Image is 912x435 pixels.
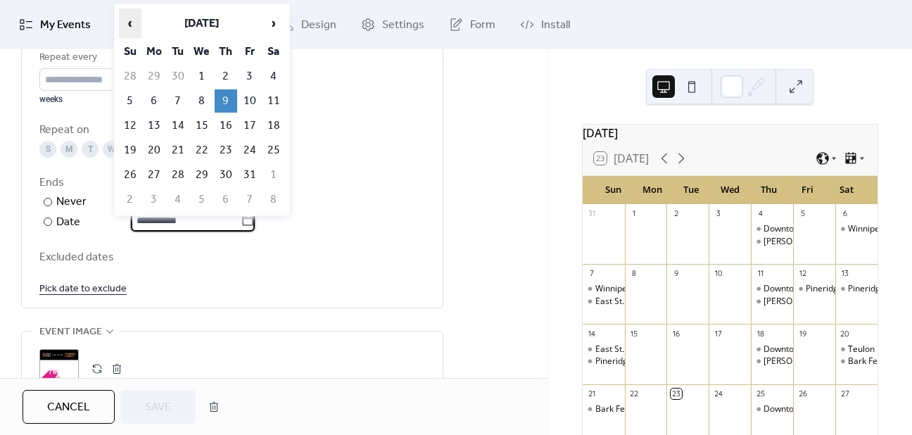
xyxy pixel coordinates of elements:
td: 11 [262,89,285,113]
td: 31 [239,163,261,187]
div: 26 [797,389,808,399]
div: Pineridge Hollow - Fall Fair [793,283,835,295]
div: 4 [755,208,766,219]
td: 16 [215,114,237,137]
div: 7 [587,268,597,279]
a: Connect [105,6,190,44]
div: Downtown Winnipeg Farmers Market [751,283,793,295]
a: Design [270,6,347,44]
div: 22 [629,389,640,399]
div: 13 [840,268,850,279]
td: 5 [119,89,141,113]
td: 14 [167,114,189,137]
div: Steinbach Farmers Market [751,355,793,367]
span: Pick date to exclude [39,281,127,298]
div: 16 [671,328,681,339]
span: Settings [382,17,424,34]
div: Downtown Winnipeg Farmers Market [751,403,793,415]
td: 28 [119,65,141,88]
span: Excluded dates [39,249,425,266]
td: 6 [215,188,237,211]
div: 6 [840,208,850,219]
td: 22 [191,139,213,162]
div: Ends [39,175,422,191]
div: Mon [633,176,671,204]
div: 15 [629,328,640,339]
td: 9 [215,89,237,113]
a: Settings [350,6,435,44]
td: 7 [239,188,261,211]
span: Design [301,17,336,34]
div: Date [56,213,255,232]
td: 29 [143,65,165,88]
div: Teulon Pumpkinfest [835,343,878,355]
div: 1 [629,208,640,219]
td: 21 [167,139,189,162]
span: Form [470,17,495,34]
div: T [82,141,99,158]
td: 7 [167,89,189,113]
td: 2 [215,65,237,88]
div: Fri [788,176,827,204]
div: 27 [840,389,850,399]
div: Bark Fest - The Ultimate Dog Party [835,355,878,367]
div: 31 [587,208,597,219]
div: Never [56,194,87,210]
div: East St. [PERSON_NAME] Market [595,296,723,308]
td: 20 [143,139,165,162]
div: 18 [755,328,766,339]
th: Th [215,40,237,63]
td: 4 [167,188,189,211]
div: Winnipeg Dog Show - Heart of The Continent Kennel Club [595,283,818,295]
td: 23 [215,139,237,162]
a: Install [509,6,581,44]
span: ‹ [120,9,141,37]
div: 12 [797,268,808,279]
td: 30 [167,65,189,88]
div: Winnipeg Dog Show - Heart of The Continent Kennel Club [583,283,625,295]
div: [PERSON_NAME] Farmers Market [764,355,895,367]
div: 17 [713,328,723,339]
div: 9 [671,268,681,279]
th: Mo [143,40,165,63]
td: 26 [119,163,141,187]
td: 15 [191,114,213,137]
td: 6 [143,89,165,113]
div: Thu [749,176,788,204]
div: 21 [587,389,597,399]
td: 18 [262,114,285,137]
td: 8 [262,188,285,211]
td: 17 [239,114,261,137]
div: Pineridge Hollow - Fall Fair [583,355,625,367]
div: 5 [797,208,808,219]
div: Winnipeg Dog Show - Heart of The Continent Kennel Club [835,223,878,235]
td: 8 [191,89,213,113]
span: Cancel [47,399,90,416]
div: [DATE] [583,125,878,141]
div: Repeat every [39,49,146,66]
span: › [263,9,284,37]
div: weeks [39,94,149,105]
div: Downtown Winnipeg Farmers Market [751,223,793,235]
button: Cancel [23,390,115,424]
div: Sat [828,176,866,204]
td: 3 [239,65,261,88]
th: We [191,40,213,63]
span: My Events [40,17,91,34]
td: 13 [143,114,165,137]
td: 27 [143,163,165,187]
div: 3 [713,208,723,219]
div: 25 [755,389,766,399]
div: East St. Paul Farmers Market [583,296,625,308]
span: Event image [39,324,102,341]
div: 23 [671,389,681,399]
span: Install [541,17,570,34]
div: Bark Fest - The Ultimate Dog Party [583,403,625,415]
td: 19 [119,139,141,162]
th: Sa [262,40,285,63]
div: Steinbach Farmers Market [751,236,793,248]
div: W [103,141,120,158]
th: [DATE] [143,8,261,39]
td: 10 [239,89,261,113]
